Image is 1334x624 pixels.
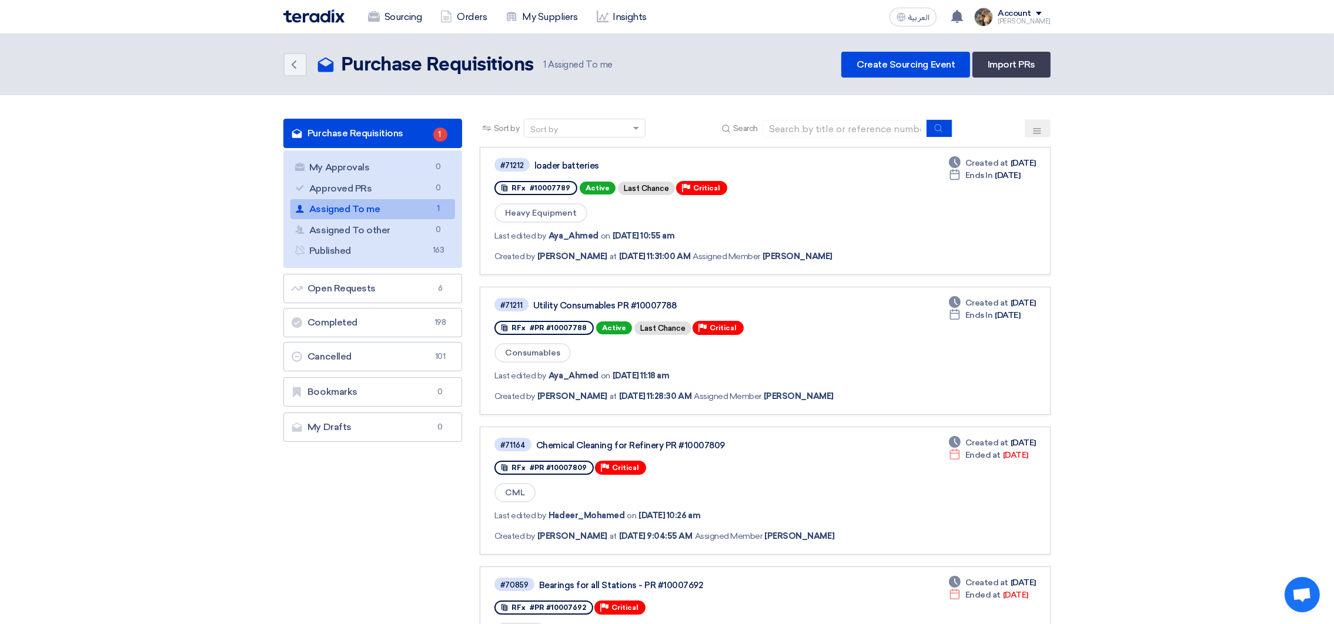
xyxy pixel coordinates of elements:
[431,4,496,30] a: Orders
[908,14,930,22] span: العربية
[359,4,431,30] a: Sourcing
[433,317,447,328] span: 198
[949,449,1028,461] div: [DATE]
[965,576,1008,589] span: Created at
[695,530,763,542] span: Assigned Member
[949,157,1036,169] div: [DATE]
[587,4,656,30] a: Insights
[537,250,607,263] span: [PERSON_NAME]
[530,184,570,192] span: #10007789
[537,390,607,402] span: [PERSON_NAME]
[494,370,546,382] span: Last edited by
[494,230,546,242] span: Last edited by
[494,343,571,363] span: Consumables
[890,8,937,26] button: العربية
[530,324,587,332] span: #PR #10007788
[433,283,447,294] span: 6
[549,370,599,382] span: Aya_Ahmed
[432,224,446,236] span: 0
[283,119,462,148] a: Purchase Requisitions1
[733,122,758,135] span: Search
[432,182,446,194] span: 0
[634,321,691,335] div: Last Chance
[432,244,446,257] span: 163
[533,300,827,311] div: Utility Consumables PR #10007788
[619,390,691,402] span: [DATE] 11:28:30 AM
[494,203,587,223] span: Heavy Equipment
[290,157,455,177] a: My Approvals
[530,603,586,612] span: #PR #10007692
[965,309,993,321] span: Ends In
[596,321,632,334] span: Active
[432,161,446,173] span: 0
[763,250,833,263] span: [PERSON_NAME]
[693,184,720,192] span: Critical
[613,370,670,382] span: [DATE] 11:18 am
[530,464,587,472] span: #PR #10007809
[494,390,535,402] span: Created by
[536,440,830,451] div: Chemical Cleaning for Refinery PR #10007809
[494,530,535,542] span: Created by
[610,530,617,542] span: at
[500,162,524,169] div: #71212
[500,301,523,309] div: #71211
[283,9,345,23] img: Teradix logo
[638,509,700,522] span: [DATE] 10:26 am
[841,52,970,78] a: Create Sourcing Event
[1285,577,1320,612] a: Open chat
[998,18,1051,25] div: [PERSON_NAME]
[693,250,760,263] span: Assigned Member
[549,509,624,522] span: Hadeer_Mohamed
[341,53,534,77] h2: Purchase Requisitions
[601,230,610,242] span: on
[534,160,828,171] div: loader batteries
[619,530,693,542] span: [DATE] 9:04:55 AM
[511,184,526,192] span: RFx
[290,241,455,261] a: Published
[949,589,1028,601] div: [DATE]
[949,297,1036,309] div: [DATE]
[972,52,1051,78] a: Import PRs
[290,179,455,199] a: Approved PRs
[290,199,455,219] a: Assigned To me
[433,128,447,142] span: 1
[612,464,639,472] span: Critical
[494,122,520,135] span: Sort by
[494,483,536,502] span: CML
[283,412,462,442] a: My Drafts0
[580,182,616,194] span: Active
[965,169,993,182] span: Ends In
[543,58,613,72] span: Assigned To me
[763,120,927,137] input: Search by title or reference number
[283,377,462,407] a: Bookmarks0
[530,123,558,136] div: Sort by
[610,390,617,402] span: at
[496,4,587,30] a: My Suppliers
[974,8,993,26] img: file_1710751448746.jpg
[539,580,833,591] div: Bearings for all Stations - PR #10007692
[618,182,675,195] div: Last Chance
[998,9,1031,19] div: Account
[710,324,737,332] span: Critical
[283,308,462,337] a: Completed198
[433,351,447,363] span: 101
[290,220,455,240] a: Assigned To other
[433,386,447,398] span: 0
[627,509,636,522] span: on
[949,169,1021,182] div: [DATE]
[965,449,1001,461] span: Ended at
[537,530,607,542] span: [PERSON_NAME]
[965,297,1008,309] span: Created at
[949,437,1036,449] div: [DATE]
[511,324,526,332] span: RFx
[619,250,690,263] span: [DATE] 11:31:00 AM
[949,576,1036,589] div: [DATE]
[764,530,834,542] span: [PERSON_NAME]
[949,309,1021,321] div: [DATE]
[965,589,1001,601] span: Ended at
[433,421,447,433] span: 0
[613,230,675,242] span: [DATE] 10:55 am
[283,274,462,303] a: Open Requests6
[500,441,526,449] div: #71164
[764,390,834,402] span: [PERSON_NAME]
